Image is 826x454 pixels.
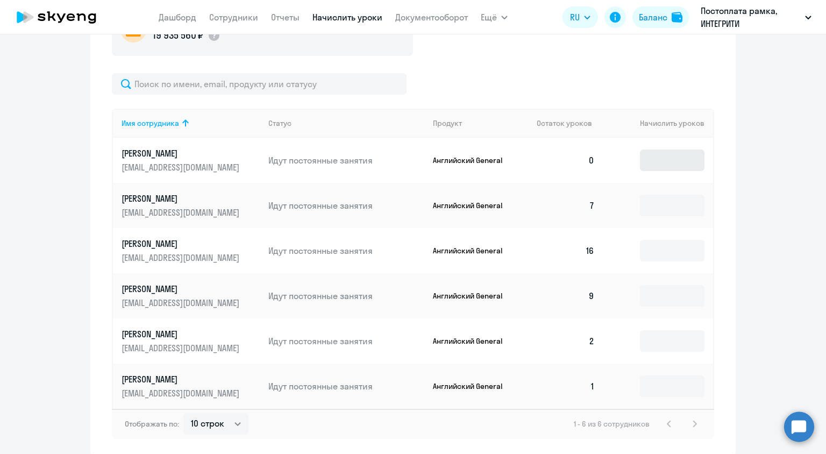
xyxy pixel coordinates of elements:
div: Статус [268,118,291,128]
span: RU [570,11,580,24]
input: Поиск по имени, email, продукту или статусу [112,73,407,95]
img: balance [672,12,682,23]
a: [PERSON_NAME][EMAIL_ADDRESS][DOMAIN_NAME] [122,283,260,309]
span: Отображать по: [125,419,179,429]
p: [PERSON_NAME] [122,193,242,204]
a: Дашборд [159,12,196,23]
button: RU [562,6,598,28]
p: [PERSON_NAME] [122,238,242,250]
td: 2 [528,318,603,364]
p: Идут постоянные занятия [268,200,424,211]
span: Остаток уроков [537,118,592,128]
p: [PERSON_NAME] [122,328,242,340]
p: [EMAIL_ADDRESS][DOMAIN_NAME] [122,387,242,399]
p: 19 935 560 ₽ [153,29,203,42]
p: [EMAIL_ADDRESS][DOMAIN_NAME] [122,252,242,264]
div: Имя сотрудника [122,118,179,128]
div: Баланс [639,11,667,24]
div: Продукт [433,118,462,128]
button: Постоплата рамка, ИНТЕГРИТИ [GEOGRAPHIC_DATA], ООО [695,4,817,30]
a: Документооборот [395,12,468,23]
p: [EMAIL_ADDRESS][DOMAIN_NAME] [122,297,242,309]
div: Имя сотрудника [122,118,260,128]
p: [EMAIL_ADDRESS][DOMAIN_NAME] [122,161,242,173]
span: 1 - 6 из 6 сотрудников [574,419,650,429]
a: Сотрудники [209,12,258,23]
p: [PERSON_NAME] [122,147,242,159]
td: 9 [528,273,603,318]
p: Идут постоянные занятия [268,290,424,302]
p: Английский General [433,155,514,165]
p: Английский General [433,336,514,346]
th: Начислить уроков [603,109,713,138]
button: Ещё [481,6,508,28]
p: Постоплата рамка, ИНТЕГРИТИ [GEOGRAPHIC_DATA], ООО [701,4,801,30]
p: Идут постоянные занятия [268,154,424,166]
p: [EMAIL_ADDRESS][DOMAIN_NAME] [122,342,242,354]
button: Балансbalance [632,6,689,28]
p: [PERSON_NAME] [122,373,242,385]
div: Остаток уроков [537,118,603,128]
a: [PERSON_NAME][EMAIL_ADDRESS][DOMAIN_NAME] [122,147,260,173]
p: Английский General [433,201,514,210]
td: 7 [528,183,603,228]
p: [EMAIL_ADDRESS][DOMAIN_NAME] [122,207,242,218]
p: Идут постоянные занятия [268,380,424,392]
p: [PERSON_NAME] [122,283,242,295]
a: Отчеты [271,12,300,23]
p: Идут постоянные занятия [268,245,424,257]
span: Ещё [481,11,497,24]
div: Продукт [433,118,529,128]
td: 16 [528,228,603,273]
a: Начислить уроки [312,12,382,23]
p: Английский General [433,246,514,256]
p: Идут постоянные занятия [268,335,424,347]
a: [PERSON_NAME][EMAIL_ADDRESS][DOMAIN_NAME] [122,193,260,218]
p: Английский General [433,381,514,391]
a: [PERSON_NAME][EMAIL_ADDRESS][DOMAIN_NAME] [122,373,260,399]
a: [PERSON_NAME][EMAIL_ADDRESS][DOMAIN_NAME] [122,328,260,354]
p: Английский General [433,291,514,301]
td: 1 [528,364,603,409]
a: [PERSON_NAME][EMAIL_ADDRESS][DOMAIN_NAME] [122,238,260,264]
td: 0 [528,138,603,183]
div: Статус [268,118,424,128]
